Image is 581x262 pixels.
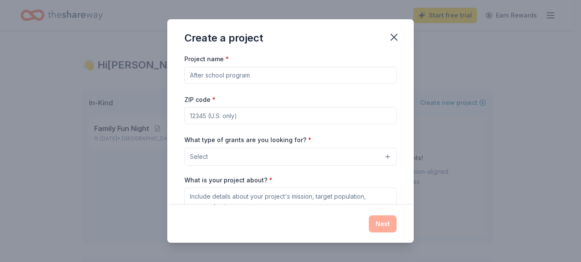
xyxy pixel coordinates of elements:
[184,95,216,104] label: ZIP code
[184,31,263,45] div: Create a project
[184,107,397,124] input: 12345 (U.S. only)
[184,148,397,166] button: Select
[184,55,229,63] label: Project name
[184,136,311,144] label: What type of grants are you looking for?
[190,152,208,162] span: Select
[184,176,273,185] label: What is your project about?
[184,67,397,84] input: After school program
